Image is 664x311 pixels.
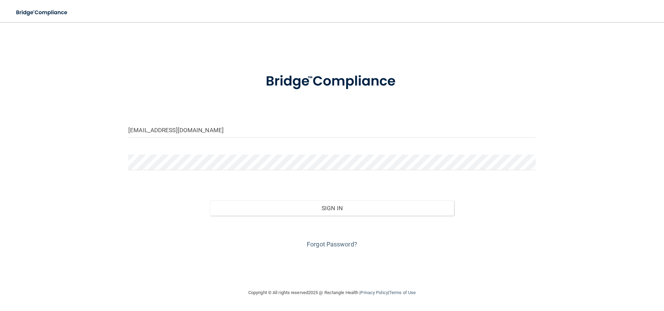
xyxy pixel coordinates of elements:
[10,6,74,20] img: bridge_compliance_login_screen.278c3ca4.svg
[251,64,413,99] img: bridge_compliance_login_screen.278c3ca4.svg
[307,241,357,248] a: Forgot Password?
[206,282,458,304] div: Copyright © All rights reserved 2025 @ Rectangle Health | |
[389,290,416,295] a: Terms of Use
[360,290,388,295] a: Privacy Policy
[128,122,536,138] input: Email
[210,201,454,216] button: Sign In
